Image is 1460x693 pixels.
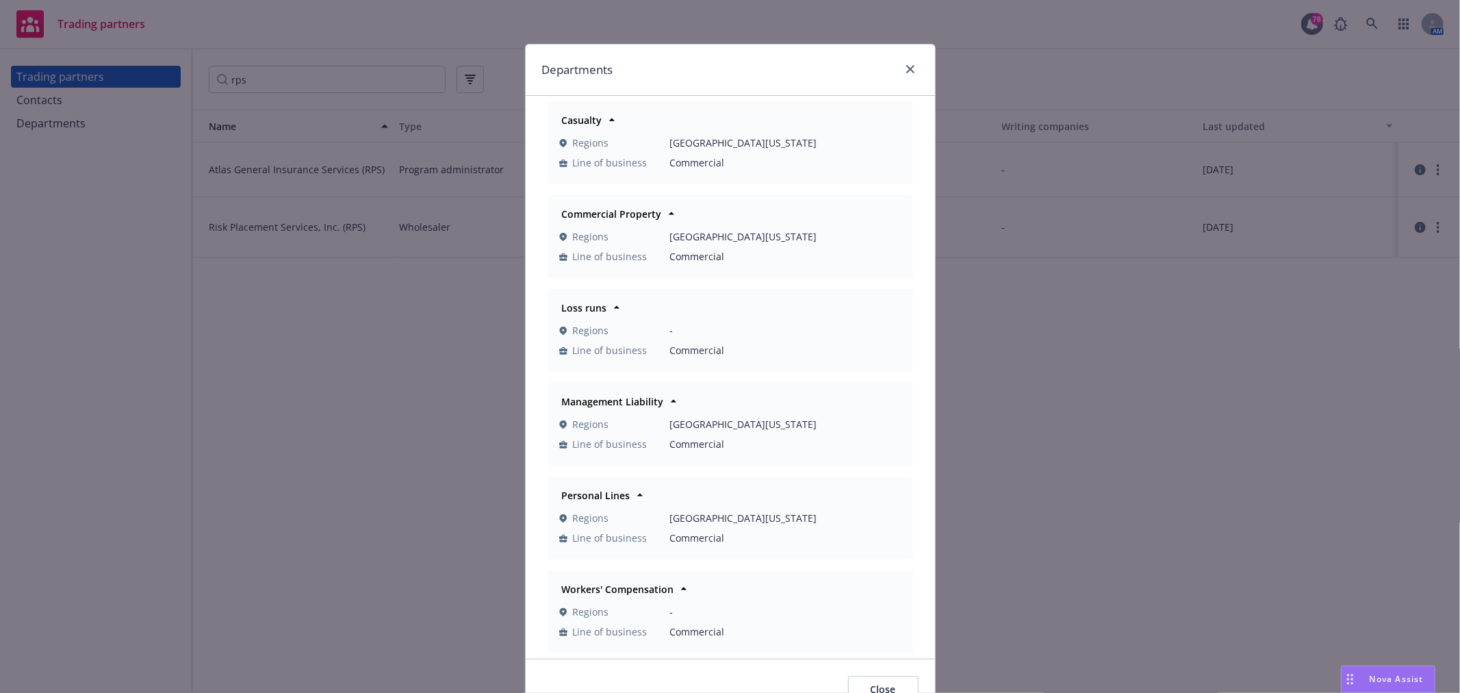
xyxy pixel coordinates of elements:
[573,511,609,525] span: Regions
[670,437,901,451] span: Commercial
[670,155,901,170] span: Commercial
[573,343,648,357] span: Line of business
[562,301,607,314] strong: Loss runs
[670,605,901,619] span: -
[670,511,901,525] span: [GEOGRAPHIC_DATA][US_STATE]
[562,489,630,502] strong: Personal Lines
[562,207,662,220] strong: Commercial Property
[573,155,648,170] span: Line of business
[670,343,901,357] span: Commercial
[562,583,674,596] strong: Workers' Compensation
[670,417,901,431] span: [GEOGRAPHIC_DATA][US_STATE]
[542,61,613,79] h1: Departments
[573,531,648,545] span: Line of business
[573,417,609,431] span: Regions
[902,61,919,77] a: close
[562,395,664,408] strong: Management Liability
[573,249,648,264] span: Line of business
[573,605,609,619] span: Regions
[1342,666,1359,692] div: Drag to move
[1370,673,1424,685] span: Nova Assist
[573,323,609,338] span: Regions
[573,625,648,639] span: Line of business
[670,136,901,150] span: [GEOGRAPHIC_DATA][US_STATE]
[573,136,609,150] span: Regions
[1341,666,1435,693] button: Nova Assist
[670,323,901,338] span: -
[670,249,901,264] span: Commercial
[573,437,648,451] span: Line of business
[573,229,609,244] span: Regions
[670,229,901,244] span: [GEOGRAPHIC_DATA][US_STATE]
[670,531,901,545] span: Commercial
[670,625,901,639] span: Commercial
[562,114,602,127] strong: Casualty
